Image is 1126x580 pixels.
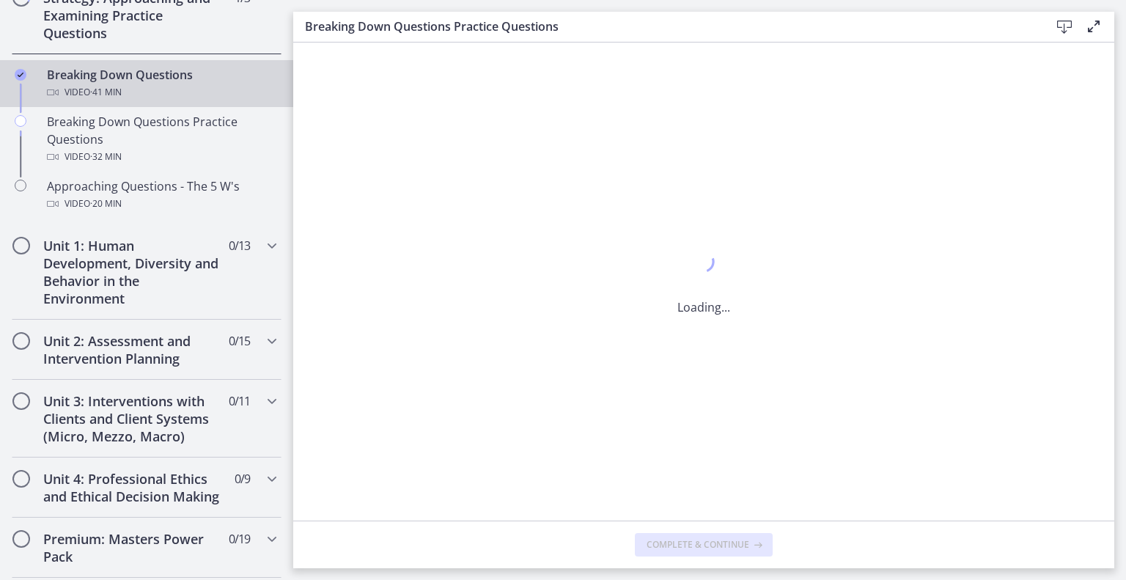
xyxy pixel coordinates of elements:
span: Complete & continue [647,539,749,551]
div: Video [47,195,276,213]
span: 0 / 19 [229,530,250,548]
h2: Unit 4: Professional Ethics and Ethical Decision Making [43,470,222,505]
div: Breaking Down Questions [47,66,276,101]
h3: Breaking Down Questions Practice Questions [305,18,1026,35]
button: Complete & continue [635,533,773,557]
h2: Unit 2: Assessment and Intervention Planning [43,332,222,367]
span: 0 / 11 [229,392,250,410]
div: Video [47,84,276,101]
h2: Premium: Masters Power Pack [43,530,222,565]
span: · 20 min [90,195,122,213]
div: Video [47,148,276,166]
h2: Unit 3: Interventions with Clients and Client Systems (Micro, Mezzo, Macro) [43,392,222,445]
span: 0 / 9 [235,470,250,488]
div: Breaking Down Questions Practice Questions [47,113,276,166]
span: · 32 min [90,148,122,166]
span: 0 / 13 [229,237,250,254]
p: Loading... [677,298,730,316]
div: Approaching Questions - The 5 W's [47,177,276,213]
h2: Unit 1: Human Development, Diversity and Behavior in the Environment [43,237,222,307]
div: 1 [677,247,730,281]
span: 0 / 15 [229,332,250,350]
span: · 41 min [90,84,122,101]
i: Completed [15,69,26,81]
